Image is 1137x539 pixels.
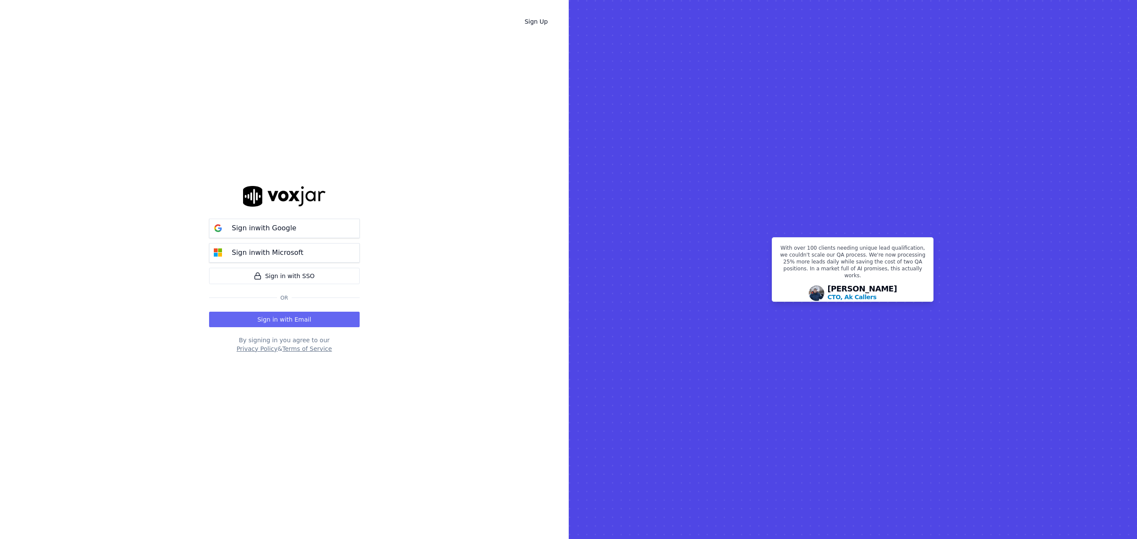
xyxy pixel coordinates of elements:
p: Sign in with Google [232,223,296,233]
p: With over 100 clients needing unique lead qualification, we couldn't scale our QA process. We're ... [777,245,928,282]
div: By signing in you agree to our & [209,336,360,353]
span: Or [277,294,292,301]
img: microsoft Sign in button [210,244,227,261]
button: Sign inwith Microsoft [209,243,360,263]
div: [PERSON_NAME] [828,285,897,301]
img: logo [243,186,326,206]
p: Sign in with Microsoft [232,248,303,258]
button: Sign inwith Google [209,219,360,238]
p: CTO, Ak Callers [828,293,877,301]
button: Privacy Policy [237,344,277,353]
a: Sign in with SSO [209,268,360,284]
img: Avatar [809,285,824,301]
button: Sign in with Email [209,312,360,327]
button: Terms of Service [282,344,332,353]
img: google Sign in button [210,220,227,237]
a: Sign Up [518,14,555,29]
